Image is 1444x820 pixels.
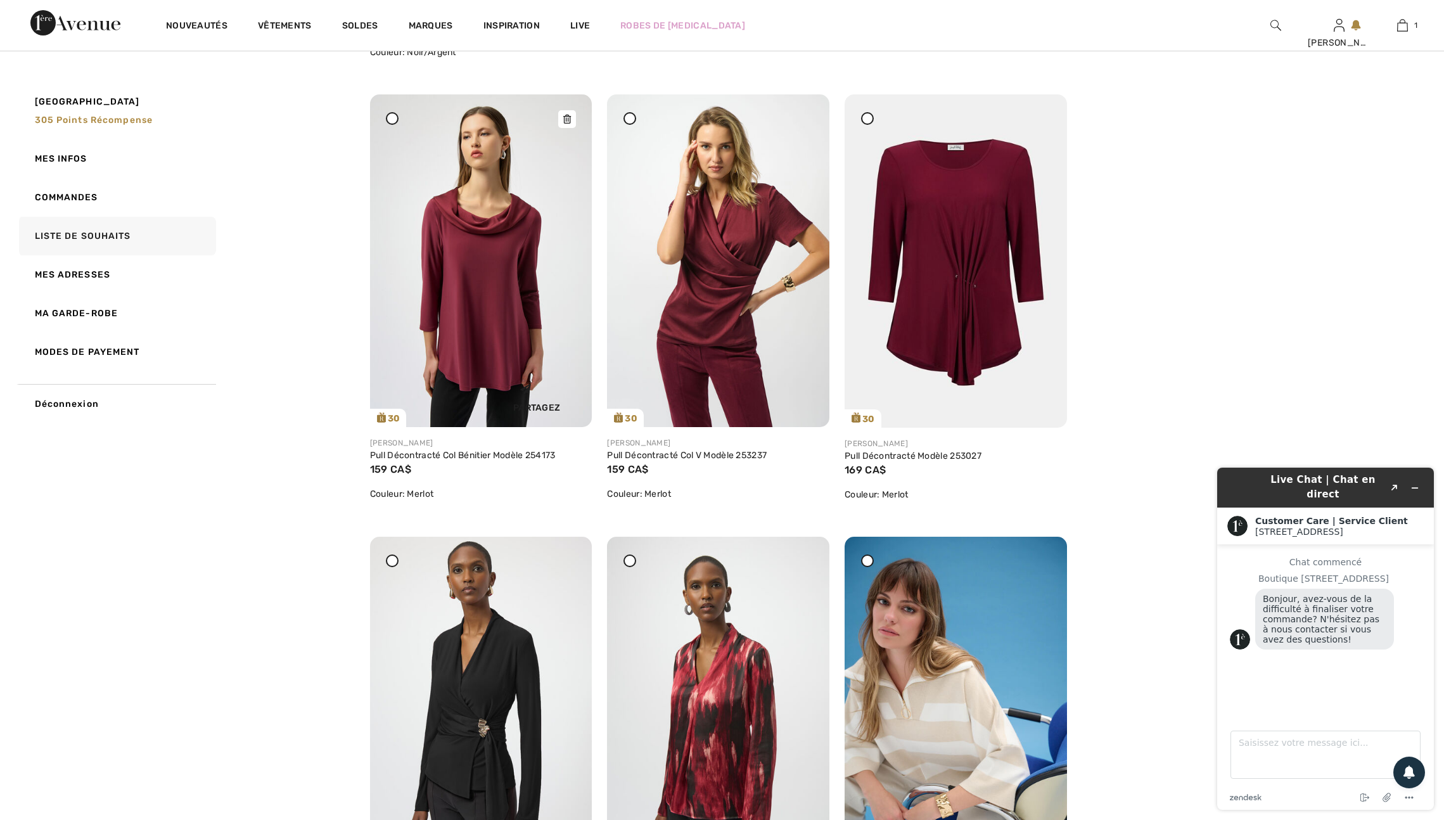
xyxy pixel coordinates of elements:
[258,20,312,34] a: Vêtements
[409,20,453,34] a: Marques
[845,488,1067,501] div: Couleur: Merlot
[620,19,745,32] a: Robes de [MEDICAL_DATA]
[16,217,216,255] a: Liste de souhaits
[607,487,829,501] div: Couleur: Merlot
[491,373,582,418] div: Partagez
[607,94,829,427] img: joseph-ribkoff-tops-merlot_253237b_2_2842_search.jpg
[1270,18,1281,33] img: recherche
[370,94,592,427] a: 30
[370,46,592,59] div: Couleur: Noir/Argent
[1414,20,1417,31] span: 1
[845,438,1067,449] div: [PERSON_NAME]
[607,437,829,449] div: [PERSON_NAME]
[16,178,216,217] a: Commandes
[370,437,592,449] div: [PERSON_NAME]
[845,464,886,476] span: 169 CA$
[370,487,592,501] div: Couleur: Merlot
[35,115,153,125] span: 305 Points récompense
[30,10,120,35] img: 1ère Avenue
[370,463,411,475] span: 159 CA$
[370,94,592,427] img: joseph-ribkoff-tops-merlot_254173e_3_028c_search.jpg
[845,451,981,461] a: Pull Décontracté Modèle 253027
[16,139,216,178] a: Mes infos
[35,95,140,108] span: [GEOGRAPHIC_DATA]
[166,20,227,34] a: Nouveautés
[16,255,216,294] a: Mes adresses
[1308,36,1370,49] div: [PERSON_NAME]
[1371,18,1433,33] a: 1
[1207,458,1444,820] iframe: Trouvez des informations supplémentaires ici
[845,94,1067,428] img: joseph-ribkoff-tops-merlot_253027c_1_c183_search.jpg
[1334,18,1345,33] img: Mes infos
[1334,19,1345,31] a: Se connecter
[16,333,216,371] a: Modes de payement
[16,384,216,423] a: Déconnexion
[607,94,829,427] a: 30
[845,94,1067,428] a: 30
[483,20,540,34] span: Inspiration
[16,294,216,333] a: Ma garde-robe
[570,19,590,32] a: Live
[30,9,56,20] span: Chat
[342,20,378,34] a: Soldes
[1397,18,1408,33] img: Mon panier
[607,450,767,461] a: Pull Décontracté Col V Modèle 253237
[607,463,648,475] span: 159 CA$
[370,450,556,461] a: Pull Décontracté Col Bénitier Modèle 254173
